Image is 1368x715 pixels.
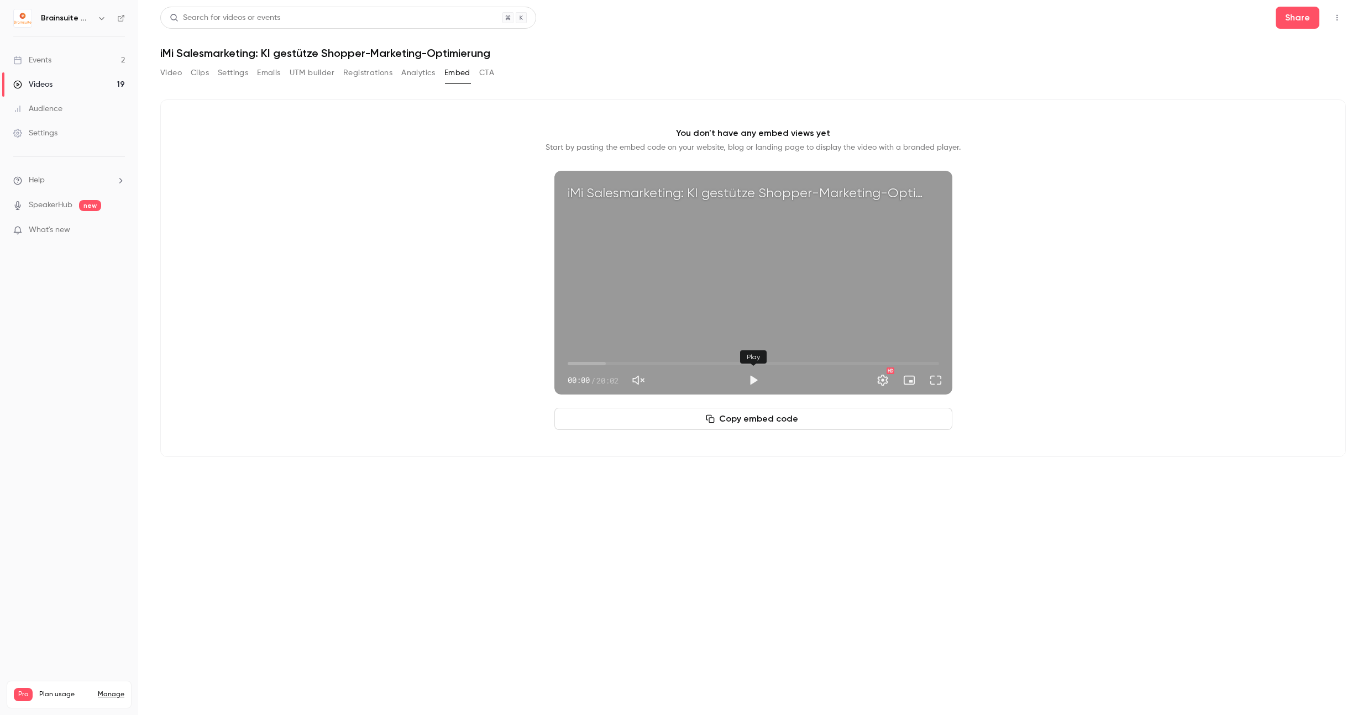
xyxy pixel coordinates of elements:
div: Settings [13,128,57,139]
button: Embed [444,64,470,82]
div: Events [13,55,51,66]
button: Top Bar Actions [1328,9,1346,27]
button: Turn on miniplayer [898,369,920,391]
p: You don't have any embed views yet [676,127,830,140]
span: Help [29,175,45,186]
button: Play [742,369,764,391]
h6: Brainsuite Webinars [41,13,93,24]
div: HD [887,367,894,374]
span: 00:00 [568,375,590,386]
h1: iMi Salesmarketing: KI gestütze Shopper-Marketing-Optimierung [160,46,1346,60]
button: UTM builder [290,64,334,82]
button: CTA [479,64,494,82]
button: Video [160,64,182,82]
button: Unmute [627,369,649,391]
div: 00:00 [568,375,619,386]
button: Clips [191,64,209,82]
button: Copy embed code [554,408,952,430]
button: Settings [218,64,248,82]
button: Registrations [343,64,392,82]
button: Emails [257,64,280,82]
span: 20:02 [596,375,619,386]
div: Search for videos or events [170,12,280,24]
div: Play [740,350,767,364]
div: Audience [13,103,62,114]
span: What's new [29,224,70,236]
iframe: Noticeable Trigger [112,225,125,235]
button: Full screen [925,369,947,391]
a: SpeakerHub [29,199,72,211]
span: Pro [14,688,33,701]
li: help-dropdown-opener [13,175,125,186]
img: Brainsuite Webinars [14,9,32,27]
a: Manage [98,690,124,699]
button: Analytics [401,64,436,82]
span: new [79,200,101,211]
span: / [591,375,595,386]
button: Settings [872,369,894,391]
button: Share [1276,7,1319,29]
div: Videos [13,79,53,90]
span: Plan usage [39,690,91,699]
p: Start by pasting the embed code on your website, blog or landing page to display the video with a... [546,142,961,153]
